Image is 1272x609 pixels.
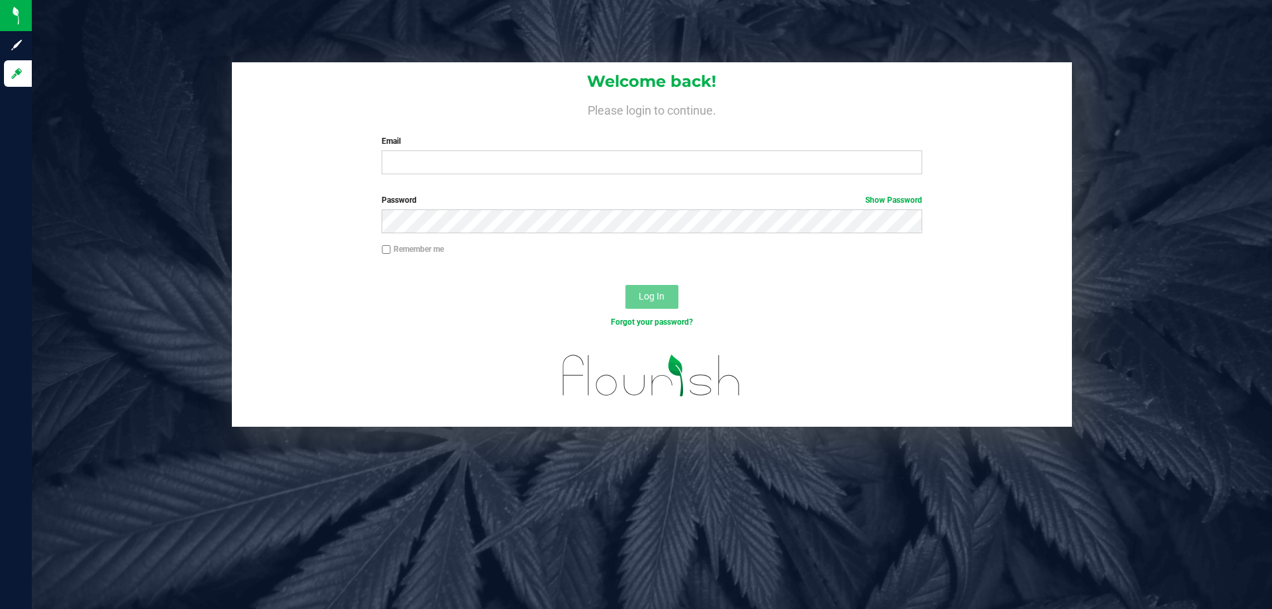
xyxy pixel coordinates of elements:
[639,291,664,302] span: Log In
[547,342,757,410] img: flourish_logo.svg
[382,243,444,255] label: Remember me
[232,73,1072,90] h1: Welcome back!
[232,101,1072,117] h4: Please login to continue.
[611,317,693,327] a: Forgot your password?
[382,245,391,254] input: Remember me
[865,195,922,205] a: Show Password
[10,38,23,52] inline-svg: Sign up
[382,135,922,147] label: Email
[625,285,678,309] button: Log In
[382,195,417,205] span: Password
[10,67,23,80] inline-svg: Log in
